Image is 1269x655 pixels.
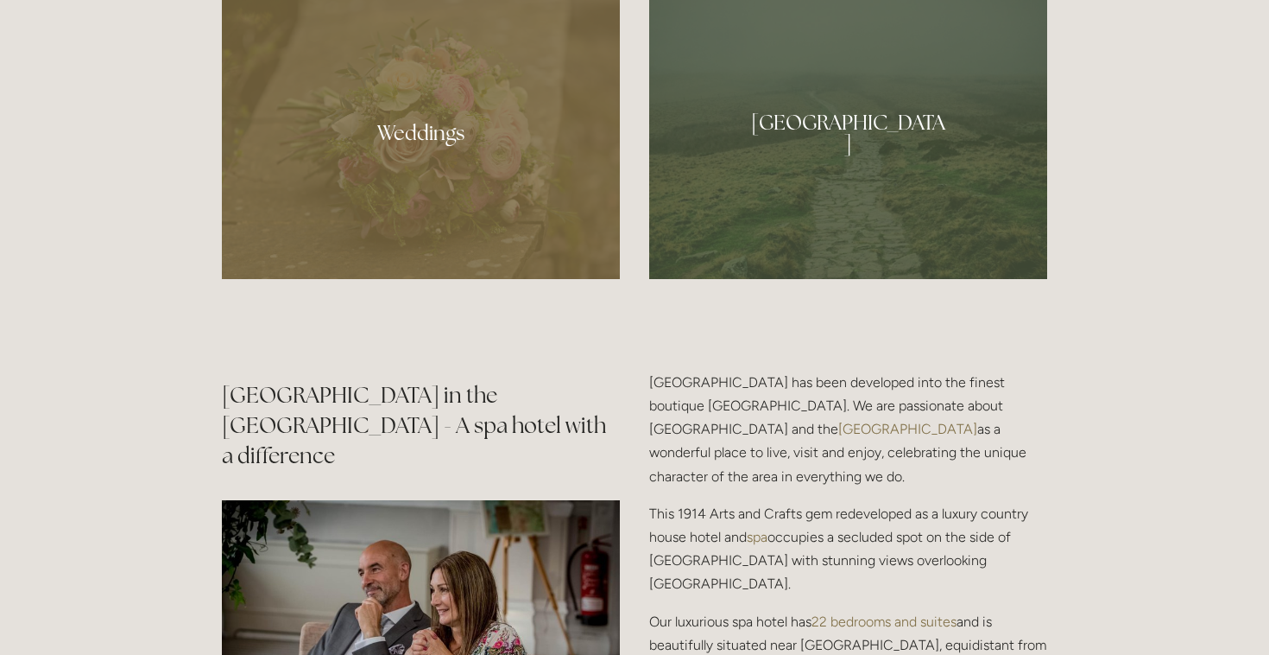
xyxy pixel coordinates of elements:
h2: [GEOGRAPHIC_DATA] in the [GEOGRAPHIC_DATA] - A spa hotel with a difference [222,380,620,471]
a: 22 bedrooms and suites [811,614,956,630]
p: [GEOGRAPHIC_DATA] has been developed into the finest boutique [GEOGRAPHIC_DATA]. We are passionat... [649,371,1047,488]
a: spa [747,529,767,545]
a: [GEOGRAPHIC_DATA] [838,421,977,437]
p: This 1914 Arts and Crafts gem redeveloped as a luxury country house hotel and occupies a secluded... [649,502,1047,596]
